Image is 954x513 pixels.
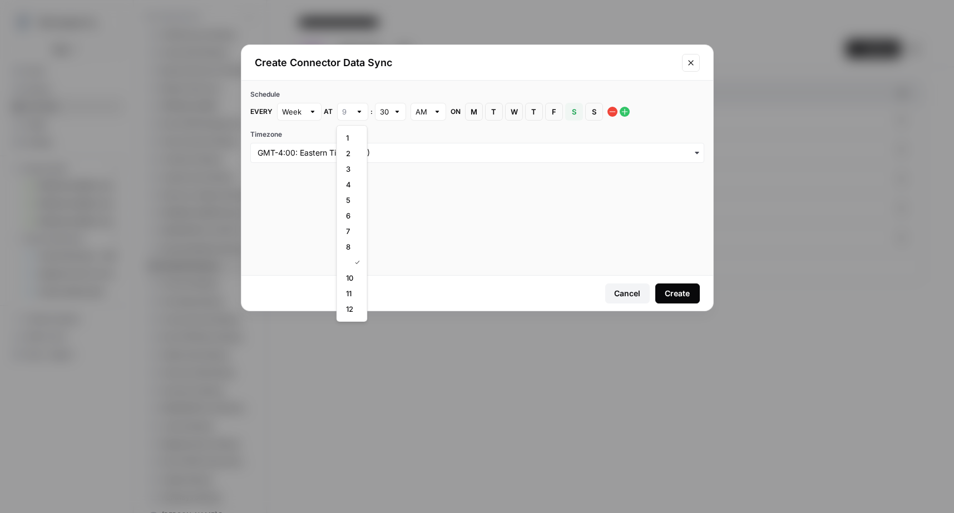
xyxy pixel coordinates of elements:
[545,103,563,121] button: F
[585,103,603,121] button: S
[346,210,354,221] span: 6
[511,106,517,117] span: W
[505,103,523,121] button: W
[491,106,497,117] span: T
[342,106,351,117] input: 9
[380,106,389,117] input: 30
[665,288,690,299] div: Create
[346,163,354,175] span: 3
[255,55,675,71] h2: Create Connector Data Sync
[346,179,354,190] span: 4
[465,103,483,121] button: M
[282,106,304,117] input: Week
[451,107,461,117] span: on
[416,106,429,117] input: AM
[346,195,354,206] span: 5
[682,54,700,72] button: Close modal
[605,283,650,303] button: Cancel
[655,283,700,303] button: Create
[591,106,597,117] span: S
[250,107,273,117] span: Every
[346,288,354,299] span: 11
[471,106,477,117] span: M
[370,107,373,117] span: :
[346,241,354,252] span: 8
[551,106,557,117] span: F
[250,89,704,99] div: Schedule
[258,147,697,158] input: GMT-4:00: Eastern Time (EDT)
[525,103,543,121] button: T
[346,272,354,283] span: 10
[571,106,577,117] span: S
[346,132,354,143] span: 1
[324,107,333,117] span: at
[346,226,354,237] span: 7
[614,288,640,299] div: Cancel
[565,103,583,121] button: S
[346,303,354,315] span: 12
[485,103,503,121] button: T
[531,106,537,117] span: T
[346,148,354,159] span: 2
[250,130,704,140] label: Timezone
